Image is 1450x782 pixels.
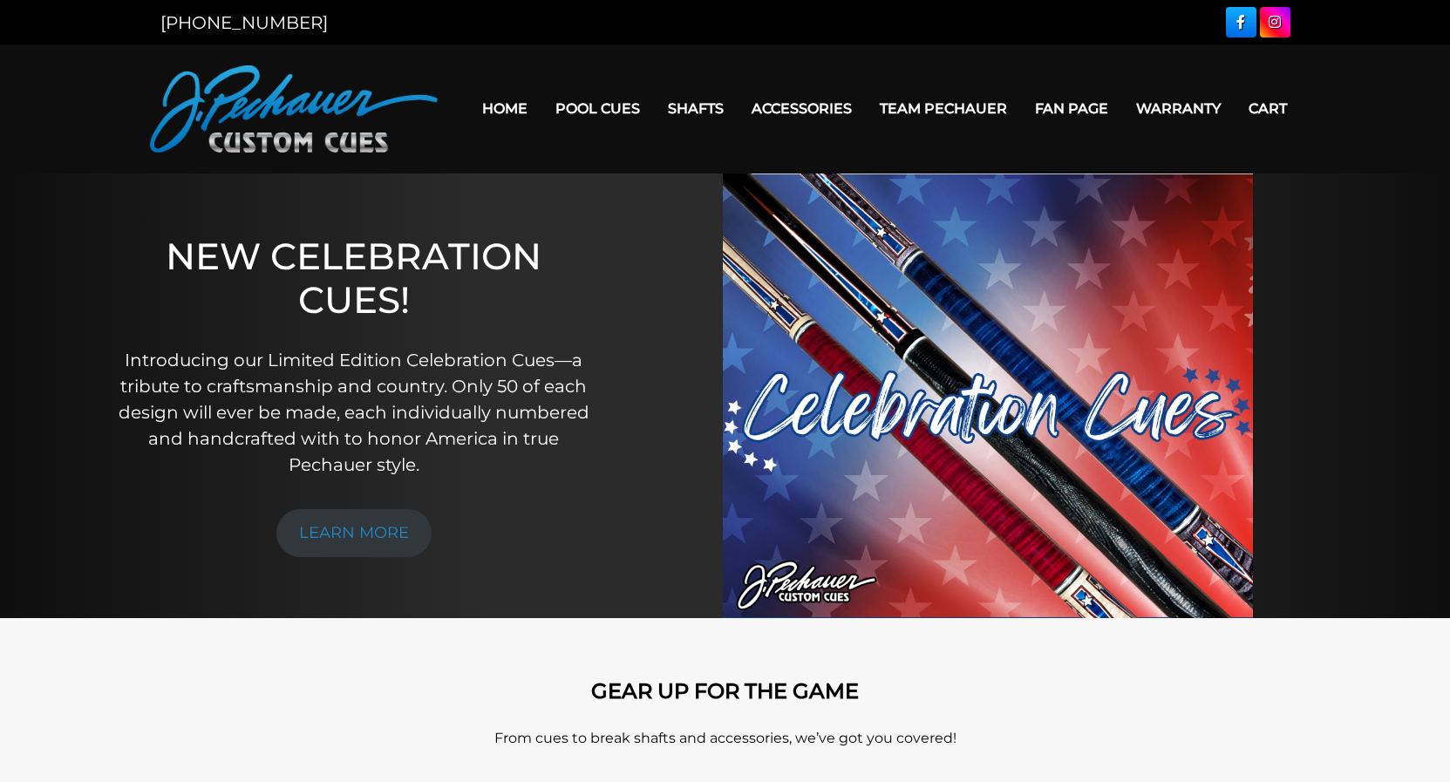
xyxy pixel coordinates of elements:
[866,86,1021,131] a: Team Pechauer
[468,86,541,131] a: Home
[160,12,328,33] a: [PHONE_NUMBER]
[1122,86,1235,131] a: Warranty
[1235,86,1301,131] a: Cart
[541,86,654,131] a: Pool Cues
[654,86,738,131] a: Shafts
[1021,86,1122,131] a: Fan Page
[738,86,866,131] a: Accessories
[118,347,590,478] p: Introducing our Limited Edition Celebration Cues—a tribute to craftsmanship and country. Only 50 ...
[228,728,1222,749] p: From cues to break shafts and accessories, we’ve got you covered!
[150,65,438,153] img: Pechauer Custom Cues
[276,509,432,557] a: LEARN MORE
[118,235,590,323] h1: NEW CELEBRATION CUES!
[591,678,859,704] strong: GEAR UP FOR THE GAME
